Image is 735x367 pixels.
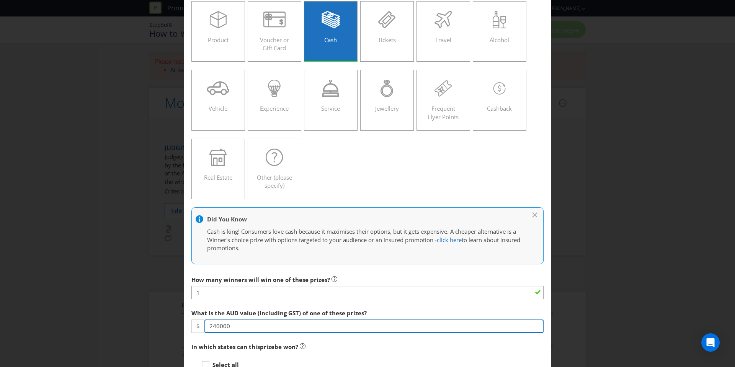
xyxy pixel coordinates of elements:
[257,174,292,189] span: Other (please specify)
[274,343,298,351] span: be won?
[435,36,451,44] span: Travel
[428,105,459,120] span: Frequent Flyer Points
[260,36,289,52] span: Voucher or Gift Card
[701,333,720,352] div: Open Intercom Messenger
[207,236,520,252] span: to learn about insured promotions.
[204,319,544,333] input: e.g. 100
[191,276,330,283] span: How many winners will win one of these prizes?
[321,105,340,112] span: Service
[375,105,399,112] span: Jewellery
[260,105,289,112] span: Experience
[191,286,544,299] input: e.g. 5
[237,343,260,351] span: can this
[191,343,235,351] span: In which states
[209,105,227,112] span: Vehicle
[378,36,396,44] span: Tickets
[207,228,516,243] span: Cash is king! Consumers love cash because it maximises their options, but it gets expensive. A ch...
[437,236,462,244] a: click here
[260,343,274,351] span: prize
[208,36,229,44] span: Product
[191,319,204,333] span: $
[324,36,337,44] span: Cash
[191,309,367,317] span: What is the AUD value (including GST) of one of these prizes?
[487,105,512,112] span: Cashback
[204,174,232,181] span: Real Estate
[490,36,509,44] span: Alcohol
